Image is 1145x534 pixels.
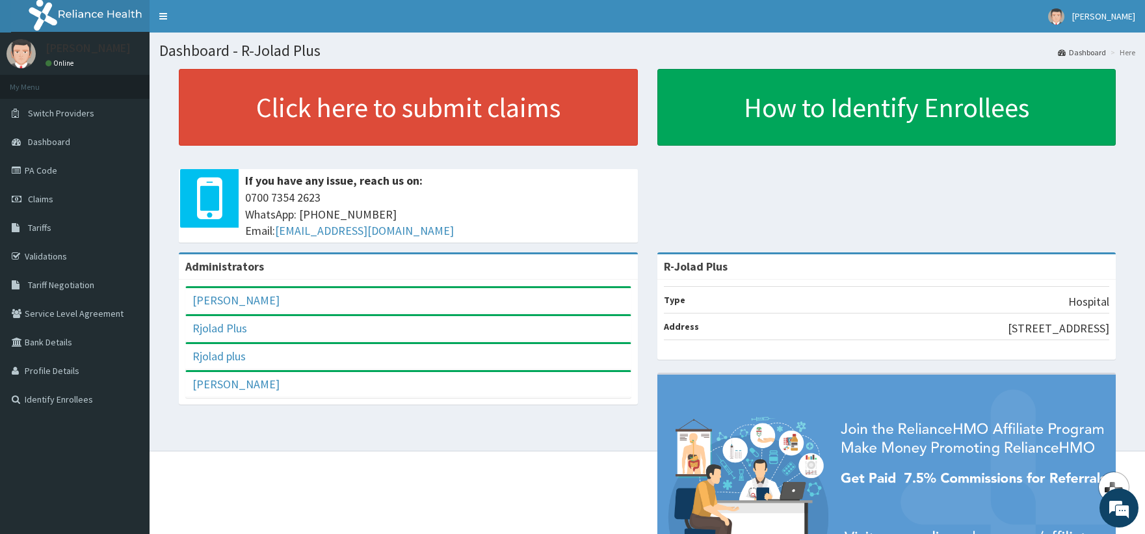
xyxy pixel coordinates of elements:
a: Dashboard [1058,47,1106,58]
b: Administrators [185,259,264,274]
a: [PERSON_NAME] [192,293,280,308]
span: Tariff Negotiation [28,279,94,291]
li: Here [1107,47,1135,58]
b: Address [664,321,699,332]
a: Online [46,59,77,68]
a: Click here to submit claims [179,69,638,146]
strong: R-Jolad Plus [664,259,728,274]
span: Dashboard [28,136,70,148]
img: User Image [7,39,36,68]
a: [PERSON_NAME] [192,377,280,392]
span: Claims [28,193,53,205]
span: [PERSON_NAME] [1072,10,1135,22]
img: svg+xml,%3Csvg%20xmlns%3D%22http%3A%2F%2Fwww.w3.org%2F2000%2Fsvg%22%20width%3D%2228%22%20height%3... [1105,482,1123,492]
p: Hospital [1068,293,1109,310]
p: [STREET_ADDRESS] [1008,320,1109,337]
a: How to Identify Enrollees [657,69,1116,146]
a: Rjolad Plus [192,321,247,336]
img: User Image [1048,8,1064,25]
b: Type [664,294,685,306]
span: 0700 7354 2623 WhatsApp: [PHONE_NUMBER] Email: [245,189,631,239]
a: [EMAIL_ADDRESS][DOMAIN_NAME] [275,223,454,238]
p: [PERSON_NAME] [46,42,131,54]
h1: Dashboard - R-Jolad Plus [159,42,1135,59]
span: Switch Providers [28,107,94,119]
a: Rjolad plus [192,349,246,364]
b: If you have any issue, reach us on: [245,173,423,188]
span: Tariffs [28,222,51,234]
